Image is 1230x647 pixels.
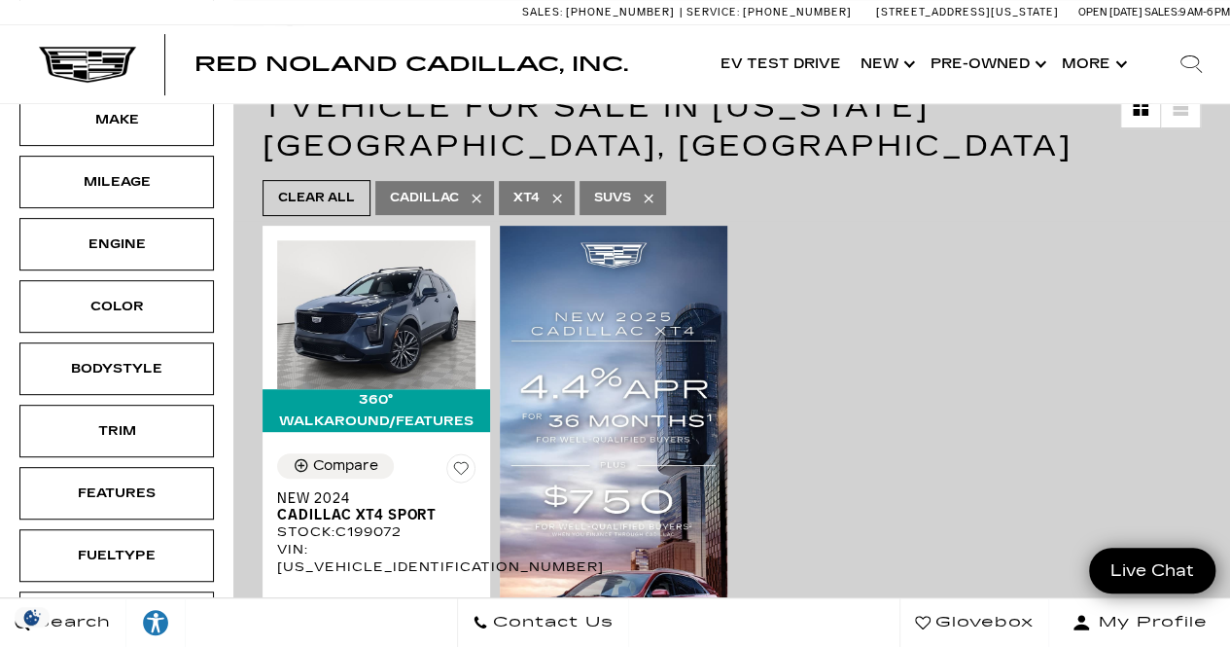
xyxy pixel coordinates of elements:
button: Save Vehicle [446,453,475,490]
img: Cadillac Dark Logo with Cadillac White Text [39,46,136,83]
div: TransmissionTransmission [19,592,214,644]
span: Clear All [278,186,355,210]
button: Open user profile menu [1049,598,1230,647]
span: New 2024 [277,490,461,507]
span: Service: [686,6,740,18]
div: Color [68,296,165,317]
div: FeaturesFeatures [19,467,214,520]
span: Contact Us [488,609,614,636]
div: VIN: [US_VEHICLE_IDENTIFICATION_NUMBER] [277,541,475,576]
span: Search [30,609,111,636]
span: Open [DATE] [1078,6,1142,18]
div: Features [68,483,165,504]
div: MakeMake [19,93,214,146]
a: EV Test Drive [711,25,851,103]
a: Explore your accessibility options [126,598,186,647]
button: More [1052,25,1133,103]
span: Cadillac [390,186,459,210]
a: Grid View [1121,89,1160,127]
span: Sales: [1144,6,1179,18]
span: Cadillac XT4 Sport [277,507,461,523]
div: Compare [313,457,378,475]
div: Make [68,109,165,130]
span: Sales: [522,6,563,18]
a: Live Chat [1089,548,1215,593]
div: Search [1152,25,1230,103]
button: Compare Vehicle [277,453,394,479]
div: Engine [68,234,165,255]
span: [PHONE_NUMBER] [566,6,675,18]
span: Live Chat [1101,559,1204,582]
a: Pre-Owned [921,25,1052,103]
span: My Profile [1091,609,1208,636]
div: Stock : C199072 [277,523,475,541]
a: New 2024Cadillac XT4 Sport [277,490,475,523]
div: TrimTrim [19,405,214,457]
span: Glovebox [931,609,1034,636]
a: Sales: [PHONE_NUMBER] [522,7,680,18]
div: FueltypeFueltype [19,529,214,582]
span: 9 AM-6 PM [1179,6,1230,18]
div: Mileage [68,171,165,193]
img: 2024 Cadillac XT4 Sport [277,240,475,389]
a: Contact Us [457,598,629,647]
span: Red Noland Cadillac, Inc. [194,53,628,76]
a: New [851,25,921,103]
div: MileageMileage [19,156,214,208]
div: Fueltype [68,545,165,566]
div: EngineEngine [19,218,214,270]
div: Explore your accessibility options [126,608,185,637]
a: Red Noland Cadillac, Inc. [194,54,628,74]
div: ColorColor [19,280,214,333]
a: Service: [PHONE_NUMBER] [680,7,857,18]
img: Opt-Out Icon [10,607,54,628]
span: [PHONE_NUMBER] [743,6,852,18]
div: 360° WalkAround/Features [263,389,490,432]
span: SUVs [594,186,631,210]
div: Trim [68,420,165,442]
section: Click to Open Cookie Consent Modal [10,607,54,628]
div: BodystyleBodystyle [19,342,214,395]
a: Glovebox [899,598,1049,647]
span: XT4 [513,186,540,210]
div: Bodystyle [68,358,165,379]
a: [STREET_ADDRESS][US_STATE] [876,6,1059,18]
